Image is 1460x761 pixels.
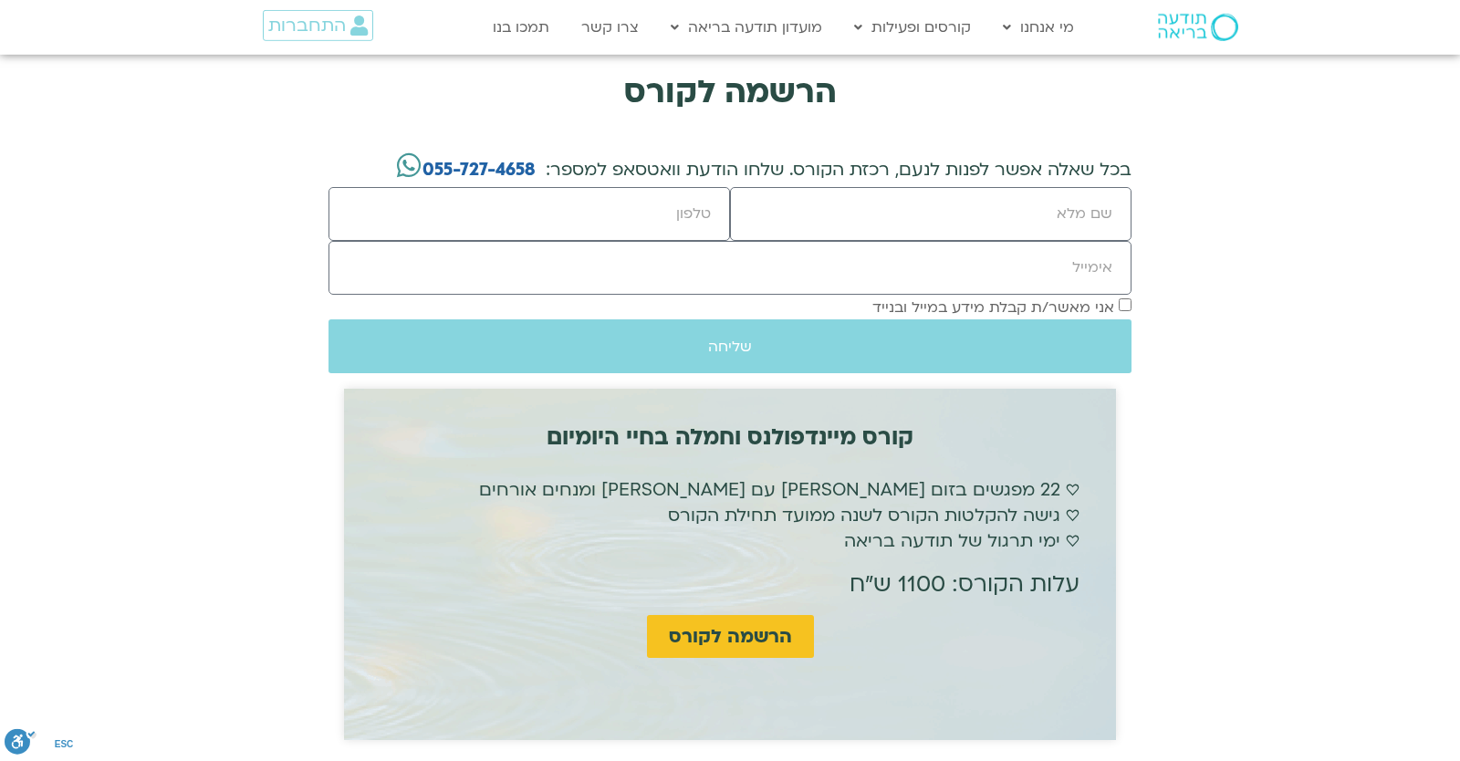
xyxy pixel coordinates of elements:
[872,297,1114,318] label: אני מאשר/ת קבלת מידע במייל ובנייד
[647,615,814,658] a: הרשמה לקורס
[845,10,980,45] a: קורסים ופעילות
[422,158,535,182] a: 055-727-4658
[708,339,752,355] span: שליחה
[268,16,346,36] span: התחברות
[850,569,1079,599] b: עלות הקורס: 1100 ש"ח
[263,10,373,41] a: התחברות
[328,241,1131,295] input: אימייל
[662,10,831,45] a: מועדון תודעה בריאה
[730,187,1131,241] input: שם מלא
[381,477,1079,503] p: ♡ 22 מפגשים בזום [PERSON_NAME] עם [PERSON_NAME] ומנחים אורחים
[381,503,1079,528] p: ♡ גישה להקלטות הקורס לשנה ממועד תחילת הקורס
[572,10,648,45] a: צרו קשר
[669,626,792,647] span: הרשמה לקורס
[381,425,1079,450] h2: קורס מיינדפולנס וחמלה בחיי היומיום
[328,187,730,241] input: מותר להשתמש רק במספרים ותווי טלפון (#, -, *, וכו').
[328,78,1131,107] h3: הרשמה לקורס
[422,157,1131,182] p: בכל שאלה אפשר לפנות לנעם, רכזת הקורס. שלחו הודעת וואטסאפ למספר: ⁦
[994,10,1083,45] a: מי אנחנו
[381,528,1079,554] p: ♡ ימי תרגול של תודעה בריאה
[484,10,558,45] a: תמכו בנו
[1158,14,1238,41] img: תודעה בריאה
[328,187,1131,373] form: טופס חדש
[328,319,1131,373] button: שליחה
